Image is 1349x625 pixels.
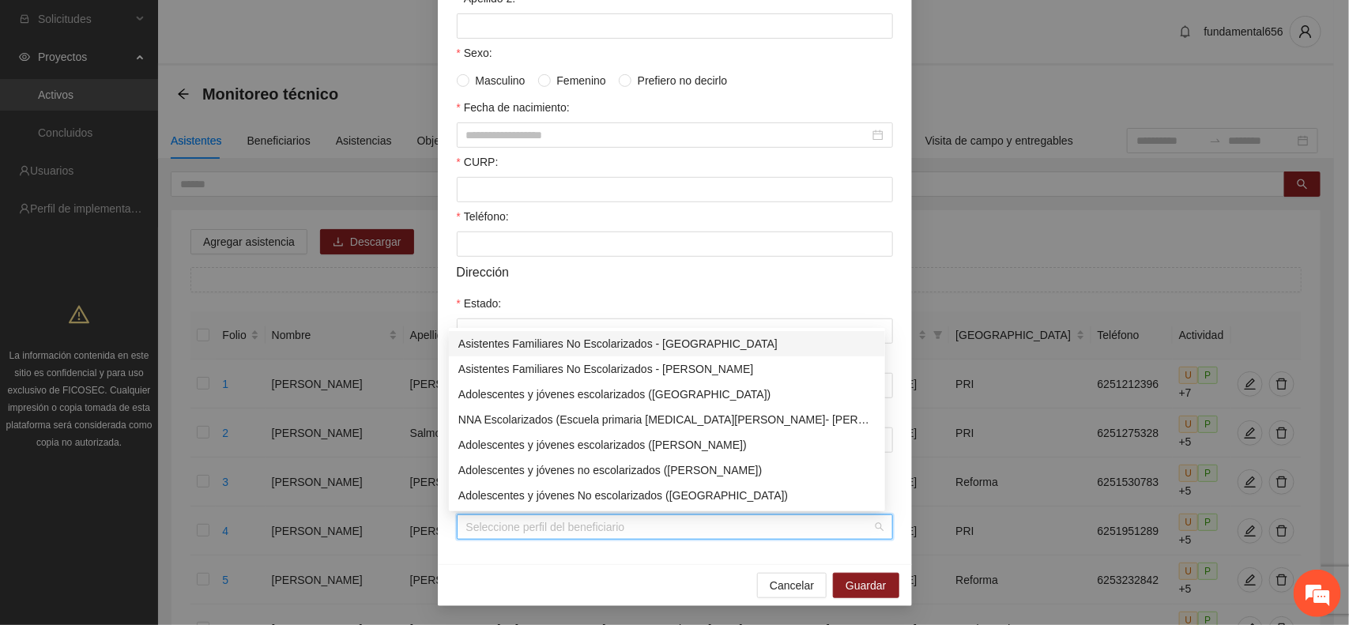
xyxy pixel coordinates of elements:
div: Adolescentes y jóvenes escolarizados (Cuauhtémoc) [449,432,885,457]
input: Estado: [457,318,893,344]
span: Femenino [551,72,612,89]
span: Cancelar [770,577,814,594]
div: Adolescentes y jóvenes escolarizados ([GEOGRAPHIC_DATA]) [458,386,876,403]
span: Prefiero no decirlo [631,72,734,89]
div: Chatee con nosotros ahora [82,81,266,101]
div: NNA Escolarizados (Escuela primaria [MEDICAL_DATA][PERSON_NAME]- [PERSON_NAME]) [458,411,876,428]
label: Estado: [457,295,502,312]
label: CURP: [457,153,499,171]
input: Apellido 2: [457,13,893,39]
input: CURP: [457,177,893,202]
div: Adolescentes y jóvenes no escolarizados (Cuauhtémoc) [449,457,885,483]
div: Adolescentes y jóvenes No escolarizados (Chihuahua) [449,483,885,508]
span: Estamos en línea. [92,211,218,371]
div: Asistentes Familiares No Escolarizados - [GEOGRAPHIC_DATA] [458,335,876,352]
input: Perfil de beneficiario [466,515,872,539]
div: Minimizar ventana de chat en vivo [259,8,297,46]
label: Fecha de nacimiento: [457,99,570,116]
button: Guardar [833,573,899,598]
input: Fecha de nacimiento: [466,126,869,144]
div: NNA Escolarizados (Escuela primaria Elisa Griensen- Aquiles Serdán) [449,407,885,432]
div: Adolescentes y jóvenes no escolarizados ([PERSON_NAME]) [458,461,876,479]
div: Adolescentes y jóvenes escolarizados (Chihuahua) [449,382,885,407]
label: Sexo: [457,44,492,62]
div: Adolescentes y jóvenes No escolarizados ([GEOGRAPHIC_DATA]) [458,487,876,504]
span: Guardar [846,577,886,594]
button: Cancelar [757,573,827,598]
div: Asistentes Familiares No Escolarizados - [PERSON_NAME] [458,360,876,378]
div: Asistentes Familiares No Escolarizados - Chihuahua [449,331,885,356]
div: Asistentes Familiares No Escolarizados - Cuauhtémoc [449,356,885,382]
input: Teléfono: [457,232,893,257]
textarea: Escriba su mensaje y pulse “Intro” [8,431,301,487]
span: Dirección [457,262,510,282]
div: Adolescentes y jóvenes escolarizados ([PERSON_NAME]) [458,436,876,454]
span: Masculino [469,72,532,89]
label: Teléfono: [457,208,509,225]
